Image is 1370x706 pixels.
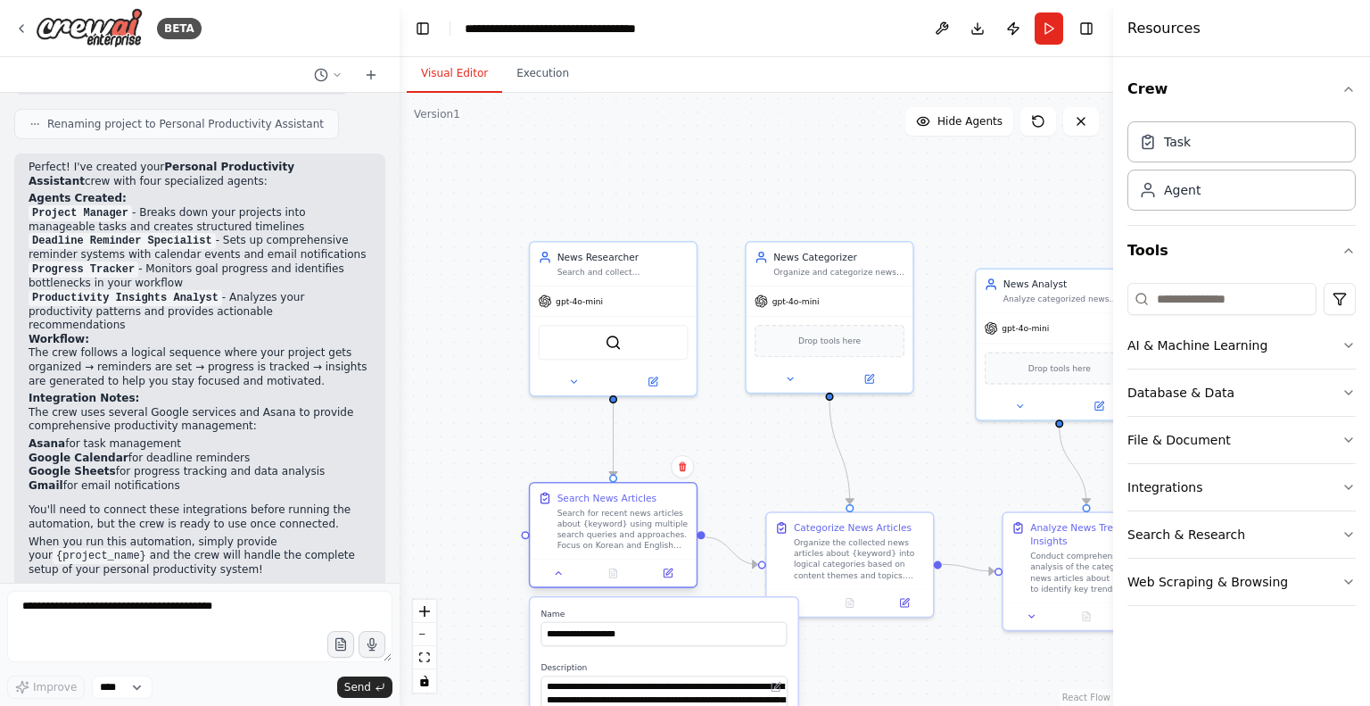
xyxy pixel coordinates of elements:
[671,455,694,478] button: Delete node
[557,492,656,505] div: Search News Articles
[465,20,665,37] nav: breadcrumb
[1002,511,1170,631] div: Analyze News Trends and InsightsConduct comprehensive analysis of the categorized news articles a...
[29,503,371,531] p: You'll need to connect these integrations before running the automation, but the crew is ready to...
[29,437,65,450] strong: Asana
[1127,431,1231,449] div: File & Document
[822,400,856,504] g: Edge from ecf85dd4-cbc5-433a-a8bc-7b687a33c51e to f084b33c-7d01-498c-a740-d045fed9c5cc
[1164,181,1201,199] div: Agent
[344,680,371,694] span: Send
[1030,551,1161,594] div: Conduct comprehensive analysis of the categorized news articles about {keyword} to identify key t...
[615,374,691,390] button: Open in side panel
[1127,417,1356,463] button: File & Document
[29,465,116,478] strong: Google Sheets
[772,295,820,306] span: gpt-4o-mini
[794,537,925,581] div: Organize the collected news articles about {keyword} into logical categories based on content the...
[556,295,603,306] span: gpt-4o-mini
[29,452,128,464] strong: Google Calendar
[1002,323,1049,334] span: gpt-4o-mini
[1127,276,1356,620] div: Tools
[831,371,908,387] button: Open in side panel
[29,291,371,333] li: - Analyzes your productivity patterns and provides actionable recommendations
[407,55,502,93] button: Visual Editor
[605,335,621,351] img: SerperDevTool
[529,485,697,591] div: Search News ArticlesSearch for recent news articles about {keyword} using multiple search queries...
[1127,559,1356,605] button: Web Scraping & Browsing
[29,346,371,388] p: The crew follows a logical sequence where your project gets organized → reminders are set → progr...
[1127,511,1356,558] button: Search & Research
[557,251,689,264] div: News Researcher
[29,161,294,187] strong: Personal Productivity Assistant
[1127,384,1234,402] div: Database & Data
[1127,114,1356,225] div: Crew
[1127,64,1356,114] button: Crew
[1003,278,1135,291] div: News Analyst
[557,508,689,552] div: Search for recent news articles about {keyword} using multiple search queries and approaches. Foc...
[1127,18,1201,39] h4: Resources
[47,117,324,131] span: Renaming project to Personal Productivity Assistant
[29,333,89,345] strong: Workflow:
[1074,16,1099,41] button: Hide right sidebar
[29,465,371,479] li: for progress tracking and data analysis
[798,335,861,348] span: Drop tools here
[1058,609,1115,625] button: No output available
[29,437,371,452] li: for task management
[1127,322,1356,369] button: AI & Machine Learning
[327,631,354,658] button: Upload files
[29,234,371,262] li: - Sets up comprehensive reminder systems with calendar events and email notifications
[157,18,202,39] div: BETA
[1127,573,1288,591] div: Web Scraping & Browsing
[1127,464,1356,511] button: Integrations
[905,107,1013,136] button: Hide Agents
[1164,133,1191,151] div: Task
[881,594,928,610] button: Open in side panel
[413,646,436,669] button: fit view
[1127,370,1356,416] button: Database & Data
[1028,361,1091,375] span: Drop tools here
[1003,294,1135,304] div: Analyze categorized news articles about {keyword} to identify trends, key insights, sentiment pat...
[937,114,1003,129] span: Hide Agents
[29,192,127,204] strong: Agents Created:
[541,609,787,619] label: Name
[413,600,436,693] div: React Flow controls
[29,452,371,466] li: for deadline reminders
[29,479,371,494] li: for email notifications
[768,678,784,694] button: Open in editor
[29,262,371,291] li: - Monitors goal progress and identifies bottlenecks in your workflow
[502,55,583,93] button: Execution
[359,631,385,658] button: Click to speak your automation idea
[29,205,132,221] code: Project Manager
[29,233,216,249] code: Deadline Reminder Specialist
[773,251,904,264] div: News Categorizer
[413,669,436,693] button: toggle interactivity
[29,290,222,306] code: Productivity Insights Analyst
[607,403,620,478] g: Edge from c09fd082-303c-43d0-a618-b28bf7ee2f50 to e1ab1198-e0bf-4746-b9a4-9dfdbf41dfc1
[745,241,913,394] div: News CategorizerOrganize and categorize news articles about {keyword} into meaningful categories ...
[975,268,1143,420] div: News AnalystAnalyze categorized news articles about {keyword} to identify trends, key insights, s...
[557,267,689,278] div: Search and collect comprehensive news articles about {keyword} from reliable sources, ensuring co...
[337,677,392,698] button: Send
[414,107,460,121] div: Version 1
[29,161,371,188] p: Perfect! I've created your crew with four specialized agents:
[1127,478,1202,496] div: Integrations
[765,511,934,618] div: Categorize News ArticlesOrganize the collected news articles about {keyword} into logical categor...
[584,565,641,581] button: No output available
[29,536,371,577] p: When you run this automation, simply provide your and the crew will handle the complete setup of ...
[942,558,994,578] g: Edge from f084b33c-7d01-498c-a740-d045fed9c5cc to 0336be6b-7dae-4131-8bc9-312d44f61331
[413,623,436,646] button: zoom out
[1052,427,1093,504] g: Edge from 378c636a-c6a6-40ad-8ec1-4e778094e942 to 0336be6b-7dae-4131-8bc9-312d44f61331
[706,530,758,570] g: Edge from e1ab1198-e0bf-4746-b9a4-9dfdbf41dfc1 to f084b33c-7d01-498c-a740-d045fed9c5cc
[307,64,350,86] button: Switch to previous chat
[1061,398,1137,414] button: Open in side panel
[1030,521,1161,548] div: Analyze News Trends and Insights
[29,479,63,492] strong: Gmail
[29,262,138,278] code: Progress Tracker
[773,267,904,278] div: Organize and categorize news articles about {keyword} into meaningful categories based on topics,...
[413,600,436,623] button: zoom in
[529,241,697,396] div: News ResearcherSearch and collect comprehensive news articles about {keyword} from reliable sourc...
[33,680,77,694] span: Improve
[53,548,150,564] code: {project_name}
[36,8,143,48] img: Logo
[29,406,371,434] p: The crew uses several Google services and Asana to provide comprehensive productivity management:
[1127,526,1245,544] div: Search & Research
[645,565,691,581] button: Open in side panel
